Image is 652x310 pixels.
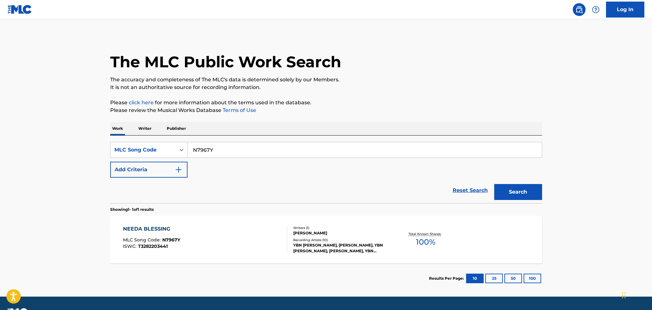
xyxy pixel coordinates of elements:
[110,207,154,212] p: Showing 1 - 1 of 1 results
[110,142,542,203] form: Search Form
[110,107,542,114] p: Please review the Musical Works Database
[293,225,390,230] div: Writers ( 1 )
[592,6,600,13] img: help
[110,84,542,91] p: It is not an authoritative source for recording information.
[129,100,154,106] a: click here
[221,107,256,113] a: Terms of Use
[110,162,188,178] button: Add Criteria
[138,243,168,249] span: T3282203441
[622,286,626,305] div: Drag
[293,230,390,236] div: [PERSON_NAME]
[293,238,390,242] div: Recording Artists ( 10 )
[123,225,180,233] div: NEEDA BLESSING
[429,276,465,281] p: Results Per Page:
[175,166,182,173] img: 9d2ae6d4665cec9f34b9.svg
[123,237,162,243] span: MLC Song Code :
[114,146,172,154] div: MLC Song Code
[165,122,188,135] p: Publisher
[110,122,125,135] p: Work
[409,232,443,236] p: Total Known Shares:
[110,76,542,84] p: The accuracy and completeness of The MLC's data is determined solely by our Members.
[449,183,491,197] a: Reset Search
[589,3,602,16] div: Help
[573,3,586,16] a: Public Search
[504,274,522,283] button: 50
[485,274,503,283] button: 25
[575,6,583,13] img: search
[110,52,341,71] h1: The MLC Public Work Search
[110,99,542,107] p: Please for more information about the terms used in the database.
[136,122,153,135] p: Writer
[524,274,541,283] button: 100
[466,274,484,283] button: 10
[162,237,180,243] span: N7967Y
[123,243,138,249] span: ISWC :
[606,2,644,18] a: Log In
[620,279,652,310] iframe: Chat Widget
[110,216,542,263] a: NEEDA BLESSINGMLC Song Code:N7967YISWC:T3282203441Writers (1)[PERSON_NAME]Recording Artists (10)Y...
[8,5,32,14] img: MLC Logo
[494,184,542,200] button: Search
[293,242,390,254] div: YBN [PERSON_NAME], [PERSON_NAME], YBN [PERSON_NAME], [PERSON_NAME], YBN [PERSON_NAME]
[416,236,435,248] span: 100 %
